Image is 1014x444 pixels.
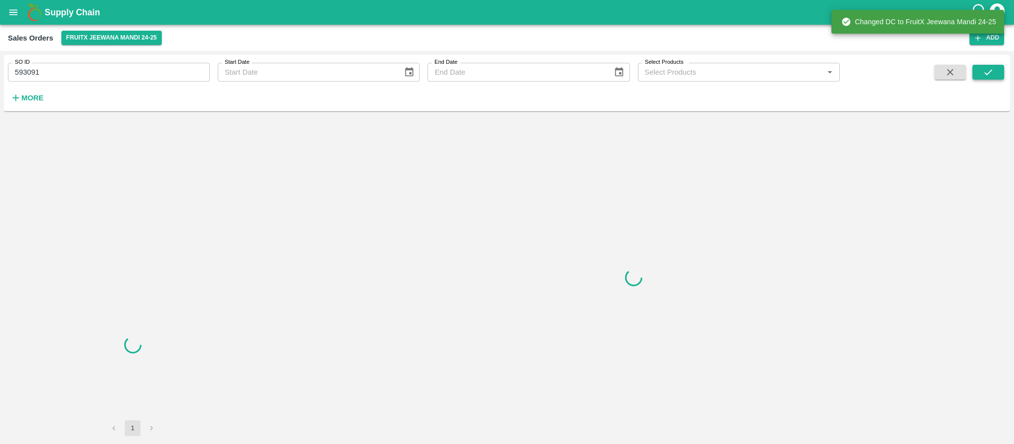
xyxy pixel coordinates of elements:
button: Open [823,66,836,79]
div: account of current user [988,2,1006,23]
div: Changed DC to FruitX Jeewana Mandi 24-25 [841,13,996,31]
input: Enter SO ID [8,63,210,82]
strong: More [21,94,44,102]
label: Start Date [225,58,249,66]
input: Select Products [641,66,821,79]
button: open drawer [2,1,25,24]
button: Select DC [61,31,162,45]
nav: pagination navigation [104,420,161,436]
a: Supply Chain [45,5,971,19]
img: logo [25,2,45,22]
input: End Date [428,63,606,82]
label: End Date [435,58,457,66]
div: customer-support [971,3,988,21]
button: Choose date [610,63,628,82]
label: Select Products [645,58,683,66]
button: More [8,89,46,106]
button: page 1 [125,420,141,436]
button: Add [969,31,1004,45]
button: Choose date [400,63,419,82]
b: Supply Chain [45,7,100,17]
input: Start Date [218,63,396,82]
label: SO ID [15,58,30,66]
div: Sales Orders [8,32,53,44]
